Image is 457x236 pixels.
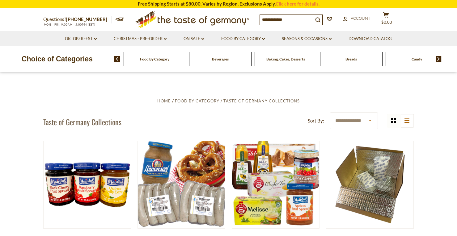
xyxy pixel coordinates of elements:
a: [PHONE_NUMBER] [66,16,107,22]
img: Maintal "Black-Red-Golden" Premium Fruit Preserves, 3 pack - SPECIAL PRICE [44,141,131,228]
a: Food By Category [175,98,219,103]
a: Account [343,15,370,22]
p: Questions? [43,15,112,23]
a: Candy [412,57,422,61]
a: Home [157,98,171,103]
img: next arrow [436,56,442,62]
a: Oktoberfest [65,35,97,42]
a: Taste of Germany Collections [223,98,300,103]
a: Food By Category [140,57,169,61]
img: previous arrow [114,56,120,62]
label: Sort By: [308,117,324,125]
a: Food By Category [221,35,265,42]
a: Breads [345,57,357,61]
img: FRAGILE Packaging [326,141,414,228]
a: Download Catalog [349,35,392,42]
a: Beverages [212,57,229,61]
span: Account [351,16,370,21]
a: Click here for details. [276,1,319,6]
a: Christmas - PRE-ORDER [114,35,167,42]
a: Baking, Cakes, Desserts [266,57,305,61]
a: Seasons & Occasions [282,35,332,42]
button: $0.00 [377,12,396,27]
img: The Taste of Germany Honey Jam Tea Collection, 7pc - FREE SHIPPING [232,141,319,228]
span: MON - FRI, 9:00AM - 5:00PM (EST) [43,23,96,26]
a: On Sale [184,35,204,42]
span: $0.00 [381,20,392,25]
img: The Taste of Germany Weisswurst & Pretzel Collection [138,141,225,228]
h1: Taste of Germany Collections [43,117,121,126]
